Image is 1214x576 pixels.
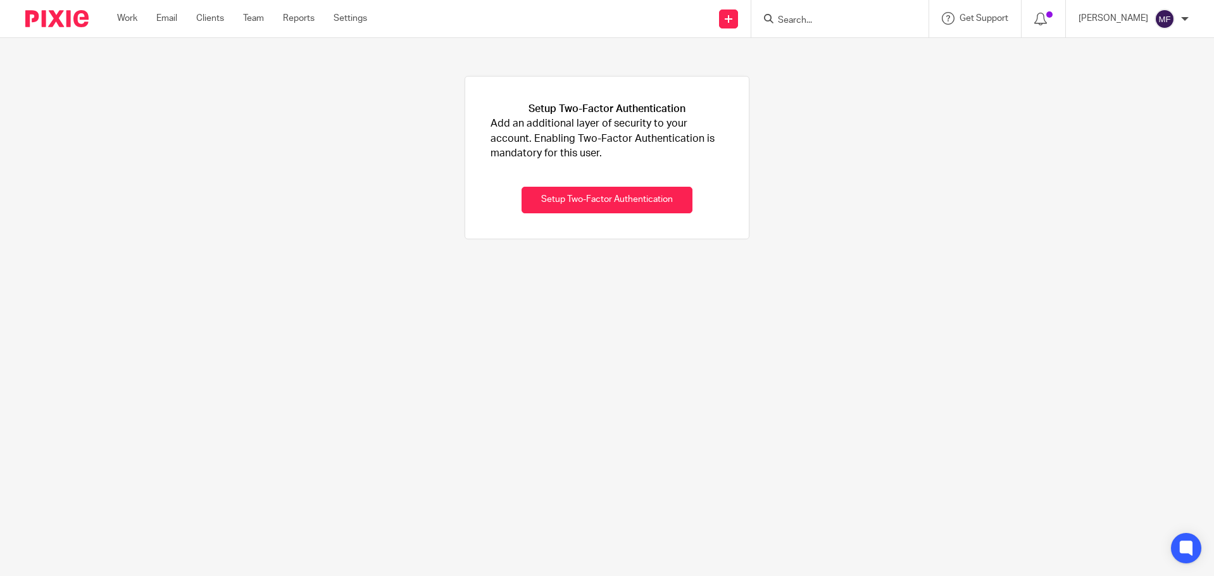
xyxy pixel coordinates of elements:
[522,187,692,214] button: Setup Two-Factor Authentication
[196,12,224,25] a: Clients
[25,10,89,27] img: Pixie
[960,14,1008,23] span: Get Support
[1155,9,1175,29] img: svg%3E
[529,102,685,116] h1: Setup Two-Factor Authentication
[117,12,137,25] a: Work
[777,15,891,27] input: Search
[243,12,264,25] a: Team
[334,12,367,25] a: Settings
[283,12,315,25] a: Reports
[491,116,723,161] p: Add an additional layer of security to your account. Enabling Two-Factor Authentication is mandat...
[156,12,177,25] a: Email
[1079,12,1148,25] p: [PERSON_NAME]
